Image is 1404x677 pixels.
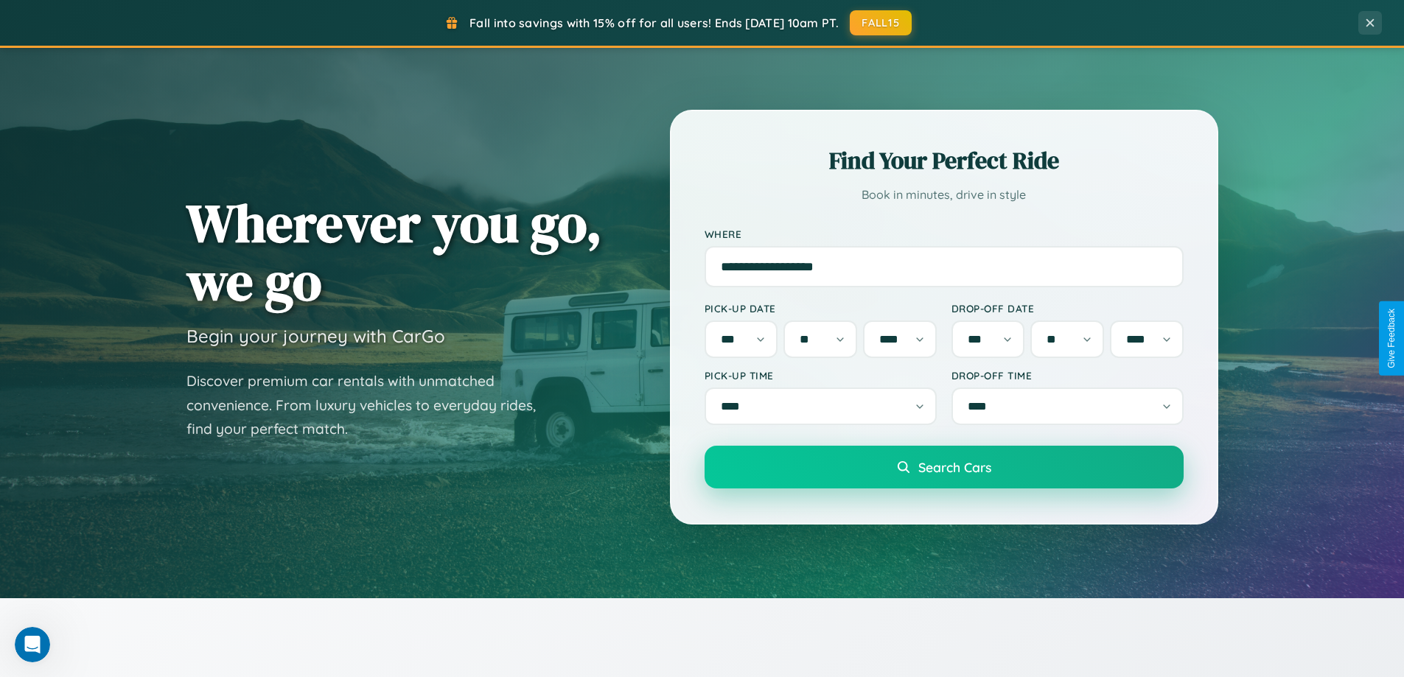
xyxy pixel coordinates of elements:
label: Where [705,228,1184,240]
label: Drop-off Time [951,369,1184,382]
button: Search Cars [705,446,1184,488]
span: Search Cars [918,459,991,475]
label: Pick-up Time [705,369,937,382]
h3: Begin your journey with CarGo [186,325,445,347]
span: Fall into savings with 15% off for all users! Ends [DATE] 10am PT. [469,15,839,30]
label: Pick-up Date [705,302,937,315]
p: Book in minutes, drive in style [705,184,1184,206]
label: Drop-off Date [951,302,1184,315]
h2: Find Your Perfect Ride [705,144,1184,177]
iframe: Intercom live chat [15,627,50,662]
button: FALL15 [850,10,912,35]
p: Discover premium car rentals with unmatched convenience. From luxury vehicles to everyday rides, ... [186,369,555,441]
div: Give Feedback [1386,309,1397,368]
h1: Wherever you go, we go [186,194,602,310]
